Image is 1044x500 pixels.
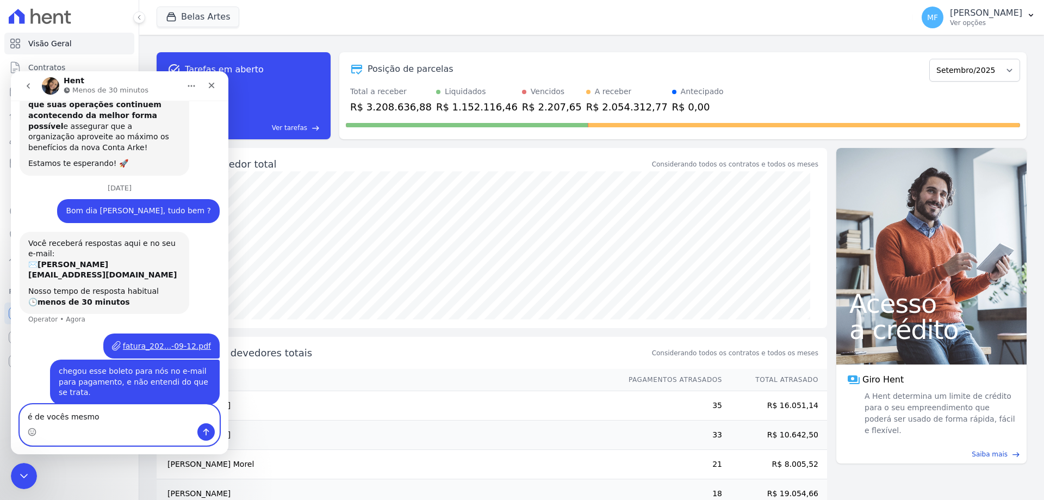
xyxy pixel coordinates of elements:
td: [PERSON_NAME] [157,421,618,450]
div: A receber [595,86,632,97]
td: 35 [618,391,723,421]
span: a crédito [849,317,1014,343]
a: Minha Carteira [4,152,134,174]
td: R$ 16.051,14 [723,391,827,421]
div: Considerando todos os contratos e todos os meses [652,159,818,169]
div: fatura_202...-09-12.pdf [92,262,209,287]
a: Conta Hent [4,326,134,348]
p: Ver opções [950,18,1022,27]
b: [PERSON_NAME][EMAIL_ADDRESS][DOMAIN_NAME] [17,189,166,208]
a: Ver tarefas east [222,123,320,133]
button: Enviar uma mensagem [187,352,204,369]
td: [PERSON_NAME] Morel [157,450,618,479]
a: Parcelas [4,81,134,102]
div: R$ 1.152.116,46 [436,100,518,114]
textarea: Envie uma mensagem... [9,334,208,352]
a: Visão Geral [4,33,134,54]
span: task_alt [167,63,181,76]
td: 33 [618,421,723,450]
a: Crédito [4,200,134,222]
button: Selecionador de Emoji [17,356,26,365]
div: Plataformas [9,285,130,298]
div: Operator diz… [9,161,209,263]
div: Nosso tempo de resposta habitual 🕒 [17,215,170,236]
iframe: Intercom live chat [11,71,228,454]
button: Belas Artes [157,7,239,27]
div: Bom dia [PERSON_NAME], tudo bem ? [46,128,209,152]
b: menos de 30 minutos [27,226,119,235]
div: Melissa diz… [9,128,209,161]
a: Lotes [4,104,134,126]
div: R$ 2.054.312,77 [586,100,668,114]
div: [DATE] [9,113,209,128]
div: Total a receber [350,86,432,97]
div: Você receberá respostas aqui e no seu e-mail:✉️[PERSON_NAME][EMAIL_ADDRESS][DOMAIN_NAME]Nosso tem... [9,161,178,243]
span: Principais devedores totais [181,345,650,360]
a: Negativação [4,224,134,246]
div: Melissa diz… [9,288,209,347]
div: Posição de parcelas [368,63,453,76]
span: Tarefas em aberto [185,63,264,76]
span: Acesso [849,291,1014,317]
button: MF [PERSON_NAME] Ver opções [913,2,1044,33]
a: Transferências [4,176,134,198]
div: R$ 3.208.636,88 [350,100,432,114]
div: Bom dia [PERSON_NAME], tudo bem ? [55,134,200,145]
div: Vencidos [531,86,564,97]
div: chegou esse boleto para nós no e-mail para pagamento, e não entendi do que se trata. [48,295,200,327]
div: fatura_202...-09-12.pdf [112,269,200,281]
div: Melissa diz… [9,262,209,288]
th: Nome [157,369,618,391]
span: Giro Hent [862,373,904,386]
iframe: Intercom live chat [11,463,37,489]
a: Recebíveis [4,303,134,324]
a: Saiba mais east [843,449,1020,459]
div: Operator • Agora [17,245,74,251]
td: [PERSON_NAME] [157,391,618,421]
a: Clientes [4,128,134,150]
div: Saldo devedor total [181,157,650,171]
a: fatura_202...-09-12.pdf [101,269,200,281]
span: Contratos [28,62,65,73]
span: Saiba mais [972,449,1008,459]
a: Contratos [4,57,134,78]
span: MF [927,14,938,21]
div: R$ 2.207,65 [522,100,582,114]
p: [PERSON_NAME] [950,8,1022,18]
th: Total Atrasado [723,369,827,391]
span: Considerando todos os contratos e todos os meses [652,348,818,358]
div: R$ 0,00 [672,100,724,114]
div: Você receberá respostas aqui e no seu e-mail: ✉️ [17,167,170,209]
div: Estamos te esperando! 🚀 [17,87,170,98]
span: Ver tarefas [272,123,307,133]
div: Antecipado [681,86,724,97]
div: Liquidados [445,86,486,97]
span: A Hent determina um limite de crédito para o seu empreendimento que poderá ser usado de forma ráp... [862,391,1016,436]
td: 21 [618,450,723,479]
span: east [312,124,320,132]
th: Pagamentos Atrasados [618,369,723,391]
td: R$ 10.642,50 [723,421,827,450]
span: east [1012,450,1020,459]
td: R$ 8.005,52 [723,450,827,479]
span: Visão Geral [28,38,72,49]
div: chegou esse boleto para nós no e-mail para pagamento, e não entendi do que se trata. [39,288,209,334]
a: Troca de Arquivos [4,248,134,270]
